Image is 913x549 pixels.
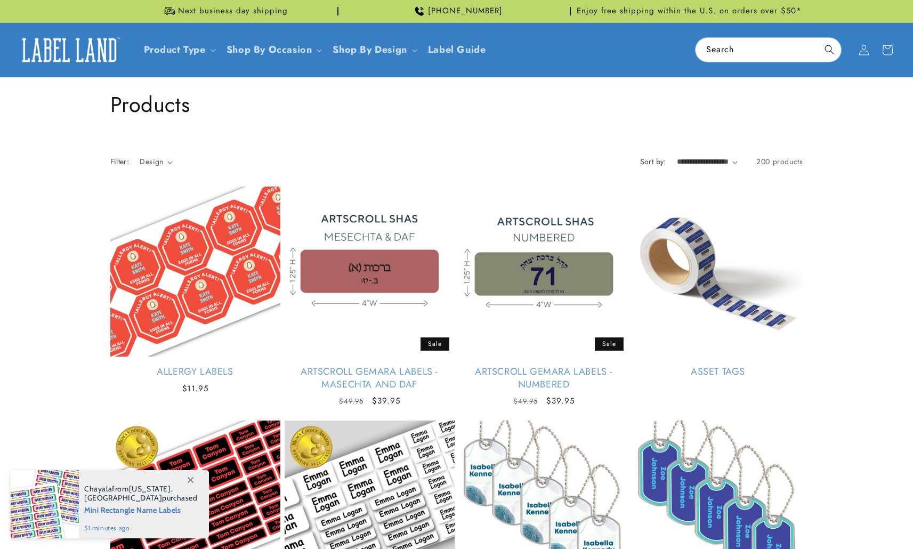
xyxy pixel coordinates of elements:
[84,493,162,503] span: [GEOGRAPHIC_DATA]
[333,43,407,56] a: Shop By Design
[138,37,220,62] summary: Product Type
[422,37,492,62] a: Label Guide
[577,6,802,17] span: Enjoy free shipping within the U.S. on orders over $50*
[818,38,841,61] button: Search
[640,156,666,167] label: Sort by:
[84,484,112,494] span: Chayala
[110,91,803,118] h1: Products
[129,484,171,494] span: [US_STATE]
[12,29,127,70] a: Label Land
[84,485,198,503] span: from , purchased
[178,6,288,17] span: Next business day shipping
[140,156,173,167] summary: Design (0 selected)
[144,43,206,56] a: Product Type
[84,503,198,516] span: Mini Rectangle Name Labels
[459,366,629,391] a: Artscroll Gemara Labels - Numbered
[285,366,455,391] a: Artscroll Gemara Labels - Masechta and Daf
[16,34,123,67] img: Label Land
[84,523,198,533] span: 51 minutes ago
[428,44,486,56] span: Label Guide
[428,6,503,17] span: [PHONE_NUMBER]
[756,156,803,167] span: 200 products
[220,37,327,62] summary: Shop By Occasion
[110,156,130,167] h2: Filter:
[326,37,421,62] summary: Shop By Design
[140,156,163,167] span: Design
[633,366,803,378] a: Asset Tags
[110,366,280,378] a: Allergy Labels
[227,44,312,56] span: Shop By Occasion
